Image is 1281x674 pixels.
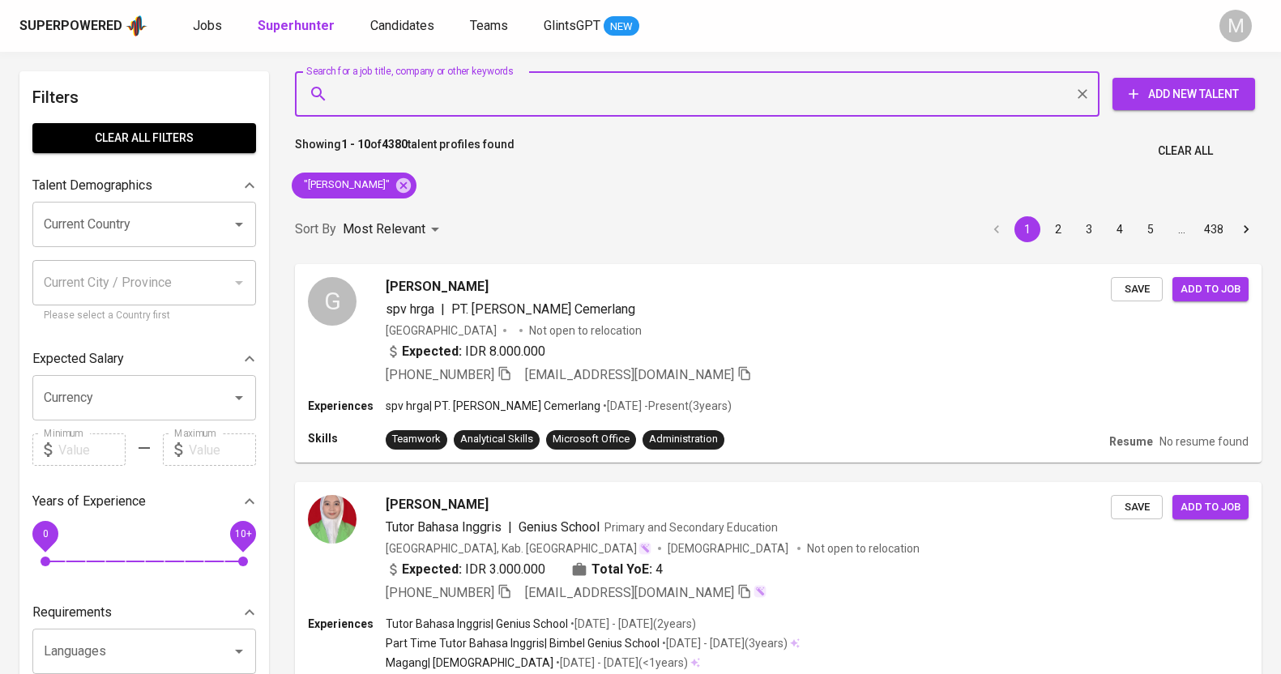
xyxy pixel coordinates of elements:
input: Value [189,433,256,466]
p: Sort By [295,220,336,239]
div: Teamwork [392,432,441,447]
img: magic_wand.svg [638,542,651,555]
p: Not open to relocation [807,540,920,557]
span: spv hrga [386,301,434,317]
div: Superpowered [19,17,122,36]
div: Most Relevant [343,215,445,245]
span: GlintsGPT [544,18,600,33]
button: Add to job [1172,277,1249,302]
img: app logo [126,14,147,38]
span: Save [1119,498,1155,517]
div: IDR 8.000.000 [386,342,545,361]
nav: pagination navigation [981,216,1262,242]
div: Administration [649,432,718,447]
span: [PERSON_NAME] [386,277,489,296]
span: [PHONE_NUMBER] [386,367,494,382]
span: 4 [655,560,663,579]
button: Open [228,213,250,236]
span: [EMAIL_ADDRESS][DOMAIN_NAME] [525,367,734,382]
button: Go to page 3 [1076,216,1102,242]
div: … [1168,221,1194,237]
span: [EMAIL_ADDRESS][DOMAIN_NAME] [525,585,734,600]
button: Add New Talent [1112,78,1255,110]
p: Experiences [308,616,386,632]
span: Clear All filters [45,128,243,148]
b: Superhunter [258,18,335,33]
p: Showing of talent profiles found [295,136,515,166]
h6: Filters [32,84,256,110]
a: GlintsGPT NEW [544,16,639,36]
span: [PHONE_NUMBER] [386,585,494,600]
div: Microsoft Office [553,432,630,447]
b: Total YoE: [591,560,652,579]
p: Part Time Tutor Bahasa Inggris | Bimbel Genius School [386,635,660,651]
p: • [DATE] - [DATE] ( 3 years ) [660,635,788,651]
a: Superhunter [258,16,338,36]
div: Analytical Skills [460,432,533,447]
a: Candidates [370,16,438,36]
span: "[PERSON_NAME]" [292,177,399,193]
input: Value [58,433,126,466]
button: Open [228,640,250,663]
div: Requirements [32,596,256,629]
div: IDR 3.000.000 [386,560,545,579]
p: Tutor Bahasa Inggris | Genius School [386,616,568,632]
p: Requirements [32,603,112,622]
div: "[PERSON_NAME]" [292,173,416,198]
p: Most Relevant [343,220,425,239]
span: Teams [470,18,508,33]
a: Teams [470,16,511,36]
p: Magang | [DEMOGRAPHIC_DATA] [386,655,553,671]
p: Talent Demographics [32,176,152,195]
img: ec4afe242ba86f01a7d1d2191db8ec5e.jpg [308,495,357,544]
div: [GEOGRAPHIC_DATA] [386,322,497,339]
button: Go to next page [1233,216,1259,242]
p: Please select a Country first [44,308,245,324]
p: • [DATE] - [DATE] ( <1 years ) [553,655,688,671]
button: page 1 [1014,216,1040,242]
div: Expected Salary [32,343,256,375]
p: • [DATE] - Present ( 3 years ) [600,398,732,414]
p: Not open to relocation [529,322,642,339]
span: Jobs [193,18,222,33]
a: Jobs [193,16,225,36]
button: Go to page 4 [1107,216,1133,242]
a: Superpoweredapp logo [19,14,147,38]
p: Experiences [308,398,386,414]
button: Open [228,386,250,409]
button: Clear All filters [32,123,256,153]
p: Skills [308,430,386,446]
span: Add to job [1181,280,1240,299]
img: magic_wand.svg [754,585,766,598]
div: M [1219,10,1252,42]
button: Clear [1071,83,1094,105]
span: Candidates [370,18,434,33]
button: Save [1111,495,1163,520]
span: 10+ [234,528,251,540]
button: Add to job [1172,495,1249,520]
span: PT. [PERSON_NAME] Cemerlang [451,301,635,317]
div: [GEOGRAPHIC_DATA], Kab. [GEOGRAPHIC_DATA] [386,540,651,557]
span: 0 [42,528,48,540]
span: NEW [604,19,639,35]
span: [DEMOGRAPHIC_DATA] [668,540,791,557]
b: 4380 [382,138,408,151]
p: spv hrga | PT. [PERSON_NAME] Cemerlang [386,398,600,414]
p: • [DATE] - [DATE] ( 2 years ) [568,616,696,632]
p: No resume found [1159,433,1249,450]
span: Tutor Bahasa Inggris [386,519,502,535]
span: Primary and Secondary Education [604,521,778,534]
b: Expected: [402,342,462,361]
p: Years of Experience [32,492,146,511]
span: Save [1119,280,1155,299]
div: Talent Demographics [32,169,256,202]
button: Go to page 438 [1199,216,1228,242]
span: | [441,300,445,319]
span: Clear All [1158,141,1213,161]
button: Save [1111,277,1163,302]
p: Expected Salary [32,349,124,369]
span: Genius School [519,519,600,535]
span: Add to job [1181,498,1240,517]
a: G[PERSON_NAME]spv hrga|PT. [PERSON_NAME] Cemerlang[GEOGRAPHIC_DATA]Not open to relocationExpected... [295,264,1262,463]
p: Resume [1109,433,1153,450]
